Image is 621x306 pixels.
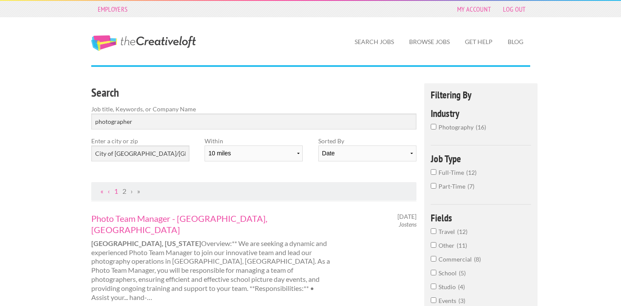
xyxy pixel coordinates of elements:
span: 4 [458,283,465,290]
input: photography16 [431,124,436,129]
input: Part-Time7 [431,183,436,189]
select: Sort results by [318,145,416,161]
em: Jostens [399,221,416,228]
span: School [439,269,459,277]
span: 12 [466,169,477,176]
h4: Industry [431,108,531,118]
span: 5 [459,269,466,277]
input: Search [91,114,417,129]
span: Next Page [131,187,133,195]
a: Search Jobs [348,32,401,52]
span: Part-Time [439,183,467,190]
a: Blog [501,32,530,52]
input: Commercial8 [431,256,436,262]
span: photography [439,123,476,131]
label: Enter a city or zip [91,136,189,145]
a: Browse Jobs [402,32,457,52]
a: Previous Page [108,187,110,195]
a: Page 1 [114,187,118,195]
span: 3 [458,297,465,304]
span: Full-Time [439,169,466,176]
span: Studio [439,283,458,290]
input: Travel12 [431,228,436,234]
a: Employers [93,3,132,15]
a: Log Out [499,3,530,15]
a: Photo Team Manager - [GEOGRAPHIC_DATA], [GEOGRAPHIC_DATA] [91,213,332,235]
span: Travel [439,228,457,235]
div: Overview:** We are seeking a dynamic and experienced Photo Team Manager to join our innovative te... [83,213,339,302]
a: The Creative Loft [91,35,196,51]
a: First Page [100,187,103,195]
h4: Job Type [431,154,531,164]
input: Events3 [431,297,436,303]
input: Other11 [431,242,436,248]
span: 16 [476,123,486,131]
span: Last Page, Page 2 [137,187,140,195]
span: Events [439,297,458,304]
span: Other [439,242,457,249]
span: 11 [457,242,467,249]
label: Job title, Keywords, or Company Name [91,104,417,114]
span: 7 [467,183,474,190]
label: Sorted By [318,136,416,145]
input: Studio4 [431,284,436,289]
h3: Search [91,85,417,101]
h4: Filtering By [431,90,531,100]
input: School5 [431,270,436,275]
label: Within [205,136,303,145]
span: 8 [474,256,481,263]
a: My Account [453,3,495,15]
a: Page 2 [122,187,126,195]
span: Commercial [439,256,474,263]
span: 12 [457,228,467,235]
a: Get Help [458,32,499,52]
span: [DATE] [397,213,416,221]
strong: [GEOGRAPHIC_DATA], [US_STATE] [91,239,201,247]
input: Full-Time12 [431,169,436,175]
h4: Fields [431,213,531,223]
